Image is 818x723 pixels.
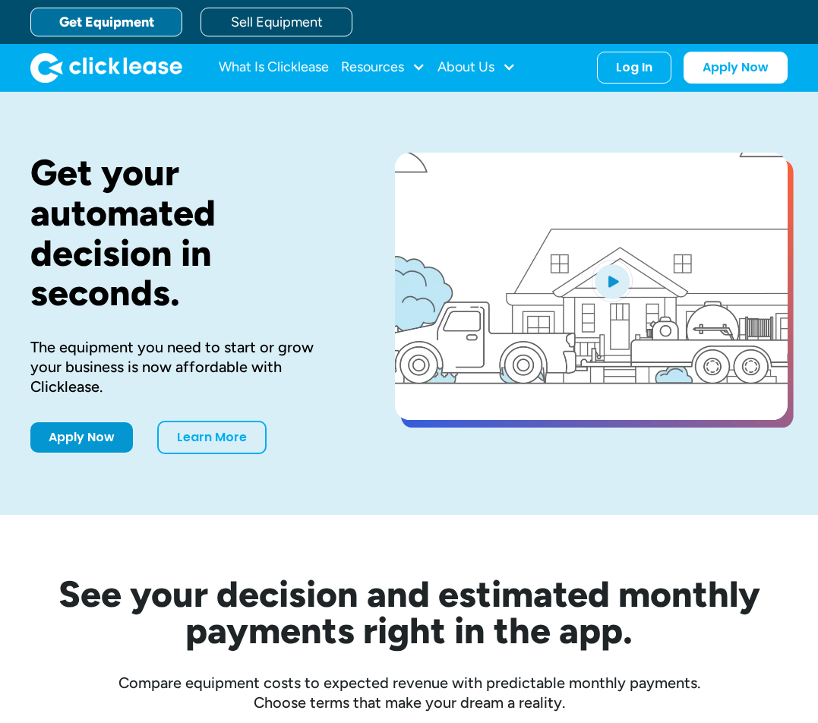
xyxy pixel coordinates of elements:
[30,8,182,36] a: Get Equipment
[30,422,133,453] a: Apply Now
[592,260,633,302] img: Blue play button logo on a light blue circular background
[437,52,516,83] div: About Us
[684,52,788,84] a: Apply Now
[201,8,352,36] a: Sell Equipment
[30,576,788,649] h2: See your decision and estimated monthly payments right in the app.
[30,153,346,313] h1: Get your automated decision in seconds.
[616,60,652,75] div: Log In
[30,52,182,83] a: home
[395,153,788,420] a: open lightbox
[30,337,346,396] div: The equipment you need to start or grow your business is now affordable with Clicklease.
[30,673,788,712] div: Compare equipment costs to expected revenue with predictable monthly payments. Choose terms that ...
[219,52,329,83] a: What Is Clicklease
[157,421,267,454] a: Learn More
[341,52,425,83] div: Resources
[30,52,182,83] img: Clicklease logo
